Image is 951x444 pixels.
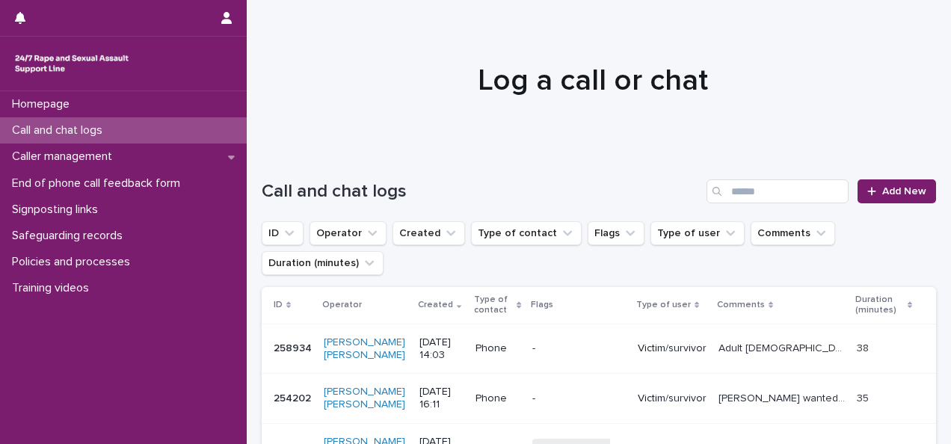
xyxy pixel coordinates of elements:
[6,255,142,269] p: Policies and processes
[588,221,644,245] button: Flags
[324,336,407,362] a: [PERSON_NAME] [PERSON_NAME]
[718,389,849,405] p: Caller wanted to access in person counselling support and we discussed options and signposting.
[857,339,872,355] p: 38
[638,392,707,405] p: Victim/survivor
[6,203,110,217] p: Signposting links
[6,149,124,164] p: Caller management
[262,221,304,245] button: ID
[532,392,626,405] p: -
[531,297,553,313] p: Flags
[274,389,314,405] p: 254202
[262,63,925,99] h1: Log a call or chat
[274,297,283,313] p: ID
[418,297,453,313] p: Created
[474,292,514,319] p: Type of contact
[262,374,936,424] tr: 254202254202 [PERSON_NAME] [PERSON_NAME] [DATE] 16:11Phone-Victim/survivor[PERSON_NAME] wanted to...
[6,97,81,111] p: Homepage
[650,221,745,245] button: Type of user
[262,181,701,203] h1: Call and chat logs
[858,179,936,203] a: Add New
[857,389,872,405] p: 35
[12,49,132,78] img: rhQMoQhaT3yELyF149Cw
[6,176,192,191] p: End of phone call feedback form
[532,342,626,355] p: -
[6,281,101,295] p: Training videos
[475,392,520,405] p: Phone
[310,221,387,245] button: Operator
[751,221,835,245] button: Comments
[471,221,582,245] button: Type of contact
[322,297,362,313] p: Operator
[855,292,904,319] p: Duration (minutes)
[393,221,465,245] button: Created
[707,179,849,203] input: Search
[718,339,849,355] p: Adult female caller who said 2 friends disclosed her partner sexually assaulted them at weekend. ...
[475,342,520,355] p: Phone
[274,339,315,355] p: 258934
[717,297,765,313] p: Comments
[636,297,691,313] p: Type of user
[419,336,464,362] p: [DATE] 14:03
[262,251,384,275] button: Duration (minutes)
[6,229,135,243] p: Safeguarding records
[882,186,926,197] span: Add New
[262,324,936,374] tr: 258934258934 [PERSON_NAME] [PERSON_NAME] [DATE] 14:03Phone-Victim/survivorAdult [DEMOGRAPHIC_DATA...
[6,123,114,138] p: Call and chat logs
[324,386,407,411] a: [PERSON_NAME] [PERSON_NAME]
[638,342,707,355] p: Victim/survivor
[419,386,464,411] p: [DATE] 16:11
